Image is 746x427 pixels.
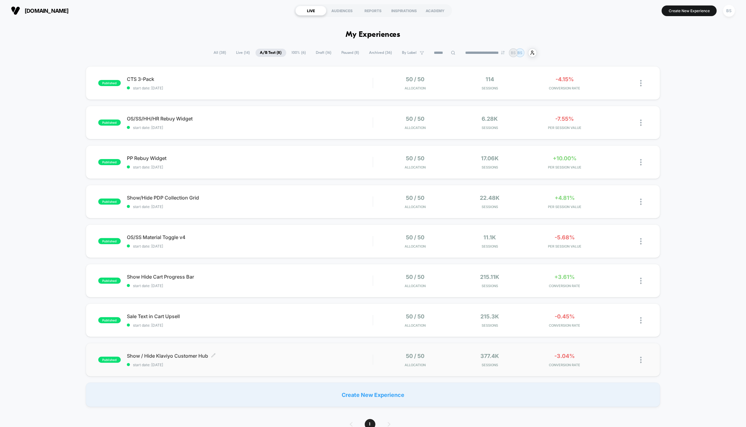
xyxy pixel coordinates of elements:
span: published [98,278,121,284]
span: +4.81% [555,195,575,201]
span: 50 / 50 [406,116,424,122]
img: close [640,199,642,205]
span: CONVERSION RATE [529,323,601,328]
span: Sessions [454,284,526,288]
span: CONVERSION RATE [529,284,601,288]
span: start date: [DATE] [127,125,373,130]
span: Allocation [405,126,426,130]
span: 50 / 50 [406,274,424,280]
span: start date: [DATE] [127,363,373,367]
img: close [640,159,642,165]
span: Allocation [405,284,426,288]
img: end [501,51,505,54]
span: Sale Text in Cart Upsell [127,313,373,319]
span: Show/Hide PDP Collection Grid [127,195,373,201]
span: +3.61% [554,274,575,280]
img: close [640,278,642,284]
span: 17.06k [481,155,499,161]
span: published [98,317,121,323]
div: ACADEMY [420,6,451,16]
span: [DOMAIN_NAME] [25,8,69,14]
span: Sessions [454,205,526,209]
span: Paused ( 8 ) [337,49,364,57]
span: 50 / 50 [406,353,424,359]
span: All ( 38 ) [209,49,231,57]
span: Allocation [405,86,426,90]
span: Show / Hide Klaviyo Customer Hub [127,353,373,359]
p: BS [511,50,516,55]
span: CONVERSION RATE [529,363,601,367]
span: -3.04% [554,353,575,359]
button: [DOMAIN_NAME] [9,6,71,16]
span: 377.4k [481,353,499,359]
span: Sessions [454,244,526,248]
span: published [98,80,121,86]
span: 11.1k [484,234,496,241]
span: published [98,120,121,126]
span: start date: [DATE] [127,204,373,209]
span: published [98,357,121,363]
span: start date: [DATE] [127,165,373,169]
span: Allocation [405,165,426,169]
div: REPORTS [357,6,389,16]
span: Sessions [454,86,526,90]
span: start date: [DATE] [127,323,373,328]
span: published [98,238,121,244]
span: PP Rebuy Widget [127,155,373,161]
span: start date: [DATE] [127,244,373,248]
span: -7.55% [555,116,574,122]
span: OS/SS/HH/HR Rebuy Widget [127,116,373,122]
span: start date: [DATE] [127,283,373,288]
span: 22.48k [480,195,500,201]
span: -4.15% [556,76,574,82]
span: PER SESSION VALUE [529,244,601,248]
span: -5.68% [555,234,575,241]
span: published [98,159,121,165]
button: Create New Experience [662,5,717,16]
span: 114 [486,76,494,82]
span: +10.00% [553,155,577,161]
span: 50 / 50 [406,313,424,320]
div: BS [723,5,735,17]
p: BS [518,50,522,55]
img: close [640,120,642,126]
span: Allocation [405,205,426,209]
div: Create New Experience [86,383,660,407]
img: close [640,357,642,363]
button: BS [721,5,737,17]
div: LIVE [295,6,326,16]
span: 50 / 50 [406,155,424,161]
span: published [98,199,121,205]
span: 50 / 50 [406,76,424,82]
img: close [640,317,642,324]
img: close [640,80,642,86]
img: close [640,238,642,245]
span: Allocation [405,244,426,248]
span: CTS 3-Pack [127,76,373,82]
div: AUDIENCES [326,6,357,16]
img: Visually logo [11,6,20,15]
span: 50 / 50 [406,195,424,201]
span: 215.3k [481,313,499,320]
span: Sessions [454,126,526,130]
span: start date: [DATE] [127,86,373,90]
span: By Label [402,50,417,55]
div: INSPIRATIONS [389,6,420,16]
span: Sessions [454,363,526,367]
span: 6.28k [482,116,498,122]
span: CONVERSION RATE [529,86,601,90]
span: A/B Test ( 8 ) [256,49,286,57]
span: Sessions [454,165,526,169]
span: -0.45% [555,313,575,320]
span: Allocation [405,323,426,328]
span: 100% ( 6 ) [287,49,311,57]
span: Draft ( 16 ) [312,49,336,57]
span: Archived ( 36 ) [365,49,397,57]
span: 50 / 50 [406,234,424,241]
span: OS/SS Material Toggle v4 [127,234,373,240]
span: Allocation [405,363,426,367]
span: PER SESSION VALUE [529,126,601,130]
span: Show Hide Cart Progress Bar [127,274,373,280]
h1: My Experiences [346,30,400,39]
span: 215.11k [480,274,500,280]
